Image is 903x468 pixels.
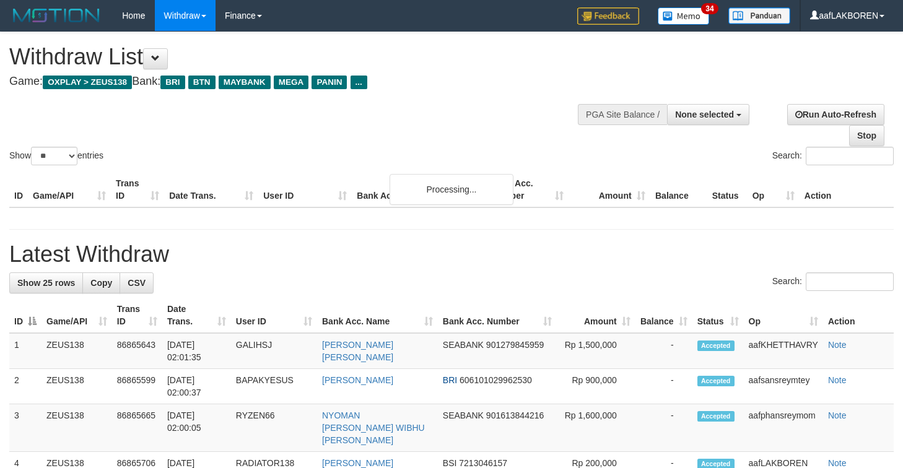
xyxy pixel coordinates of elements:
[707,172,748,207] th: Status
[744,404,823,452] td: aafphansreymom
[162,404,231,452] td: [DATE] 02:00:05
[90,278,112,288] span: Copy
[41,369,112,404] td: ZEUS138
[675,110,734,119] span: None selected
[322,410,425,445] a: NYOMAN [PERSON_NAME] WIBHU [PERSON_NAME]
[658,7,710,25] img: Button%20Memo.svg
[828,410,847,420] a: Note
[697,340,735,351] span: Accepted
[728,7,790,24] img: panduan.png
[111,172,164,207] th: Trans ID
[486,410,544,420] span: Copy 901613844216 to clipboard
[557,404,635,452] td: Rp 1,600,000
[162,333,231,369] td: [DATE] 02:01:35
[823,298,894,333] th: Action
[635,369,692,404] td: -
[312,76,347,89] span: PANIN
[82,272,120,293] a: Copy
[697,376,735,386] span: Accepted
[9,298,41,333] th: ID: activate to sort column descending
[772,147,894,165] label: Search:
[744,333,823,369] td: aafKHETTHAVRY
[9,333,41,369] td: 1
[635,298,692,333] th: Balance: activate to sort column ascending
[231,404,317,452] td: RYZEN66
[443,410,484,420] span: SEABANK
[274,76,309,89] span: MEGA
[390,174,513,205] div: Processing...
[351,76,367,89] span: ...
[569,172,650,207] th: Amount
[557,298,635,333] th: Amount: activate to sort column ascending
[443,375,457,385] span: BRI
[352,172,486,207] th: Bank Acc. Name
[231,298,317,333] th: User ID: activate to sort column ascending
[460,375,532,385] span: Copy 606101029962530 to clipboard
[162,369,231,404] td: [DATE] 02:00:37
[459,458,507,468] span: Copy 7213046157 to clipboard
[828,375,847,385] a: Note
[9,272,83,293] a: Show 25 rows
[667,104,749,125] button: None selected
[806,147,894,165] input: Search:
[557,369,635,404] td: Rp 900,000
[9,404,41,452] td: 3
[697,411,735,422] span: Accepted
[112,404,162,452] td: 86865665
[635,333,692,369] td: -
[231,333,317,369] td: GALIHSJ
[43,76,132,89] span: OXPLAY > ZEUS138
[17,278,75,288] span: Show 25 rows
[28,172,111,207] th: Game/API
[41,404,112,452] td: ZEUS138
[800,172,894,207] th: Action
[9,45,590,69] h1: Withdraw List
[443,340,484,350] span: SEABANK
[443,458,457,468] span: BSI
[828,458,847,468] a: Note
[162,298,231,333] th: Date Trans.: activate to sort column ascending
[557,333,635,369] td: Rp 1,500,000
[160,76,185,89] span: BRI
[9,242,894,267] h1: Latest Withdraw
[486,340,544,350] span: Copy 901279845959 to clipboard
[438,298,557,333] th: Bank Acc. Number: activate to sort column ascending
[9,76,590,88] h4: Game: Bank:
[578,104,667,125] div: PGA Site Balance /
[772,272,894,291] label: Search:
[322,375,393,385] a: [PERSON_NAME]
[9,172,28,207] th: ID
[748,172,800,207] th: Op
[41,298,112,333] th: Game/API: activate to sort column ascending
[322,458,393,468] a: [PERSON_NAME]
[219,76,271,89] span: MAYBANK
[231,369,317,404] td: BAPAKYESUS
[650,172,707,207] th: Balance
[9,147,103,165] label: Show entries
[849,125,884,146] a: Stop
[164,172,258,207] th: Date Trans.
[317,298,438,333] th: Bank Acc. Name: activate to sort column ascending
[120,272,154,293] a: CSV
[41,333,112,369] td: ZEUS138
[828,340,847,350] a: Note
[635,404,692,452] td: -
[31,147,77,165] select: Showentries
[9,6,103,25] img: MOTION_logo.png
[112,369,162,404] td: 86865599
[188,76,216,89] span: BTN
[692,298,744,333] th: Status: activate to sort column ascending
[787,104,884,125] a: Run Auto-Refresh
[744,369,823,404] td: aafsansreymtey
[322,340,393,362] a: [PERSON_NAME] [PERSON_NAME]
[9,369,41,404] td: 2
[744,298,823,333] th: Op: activate to sort column ascending
[486,172,568,207] th: Bank Acc. Number
[258,172,352,207] th: User ID
[128,278,146,288] span: CSV
[112,333,162,369] td: 86865643
[577,7,639,25] img: Feedback.jpg
[701,3,718,14] span: 34
[112,298,162,333] th: Trans ID: activate to sort column ascending
[806,272,894,291] input: Search:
